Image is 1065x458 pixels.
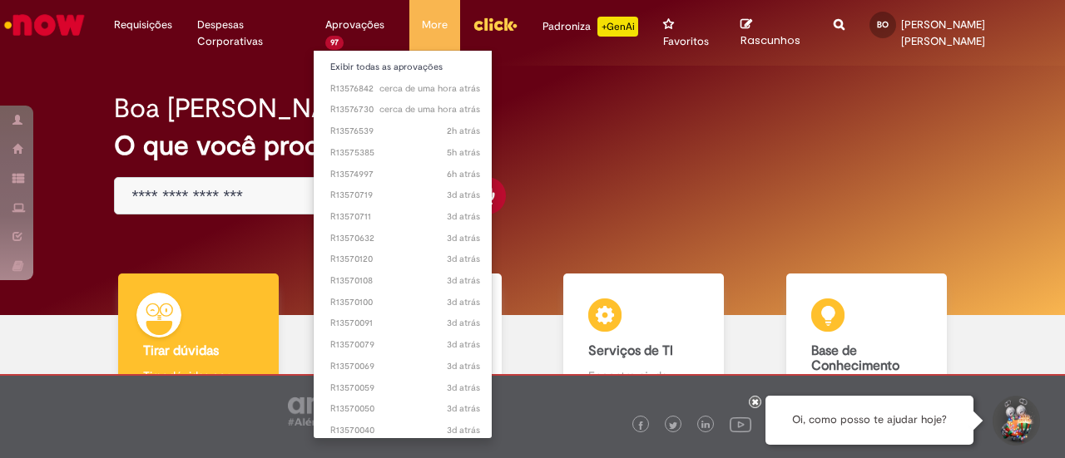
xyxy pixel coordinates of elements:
[669,421,677,430] img: logo_footer_twitter.png
[314,272,497,290] a: Aberto R13570108 :
[765,396,973,445] div: Oi, como posso te ajudar hoje?
[447,382,480,394] time: 26/09/2025 19:43:53
[330,296,480,309] span: R13570100
[314,400,497,418] a: Aberto R13570050 :
[314,293,497,312] a: Aberto R13570100 :
[314,144,497,162] a: Aberto R13575385 :
[588,367,699,384] p: Encontre ajuda
[447,382,480,394] span: 3d atrás
[447,232,480,244] time: 26/09/2025 19:46:03
[114,131,950,160] h2: O que você procura hoje?
[314,314,497,332] a: Aberto R13570091 :
[114,17,172,33] span: Requisições
[379,103,480,116] span: cerca de uma hora atrás
[447,274,480,287] span: 3d atrás
[663,33,709,50] span: Favoritos
[314,229,497,248] a: Aberto R13570632 :
[330,424,480,437] span: R13570040
[313,50,493,439] ul: Aprovações
[741,17,808,48] a: Rascunhos
[447,189,480,201] time: 27/09/2025 09:02:51
[330,189,480,202] span: R13570719
[87,273,310,417] a: Tirar dúvidas Tirar dúvidas com Lupi Assist e Gen Ai
[447,424,480,436] span: 3d atrás
[990,396,1040,446] button: Iniciar Conversa de Suporte
[588,342,673,359] b: Serviços de TI
[330,274,480,288] span: R13570108
[330,253,480,266] span: R13570120
[447,296,480,308] time: 26/09/2025 19:45:07
[447,189,480,201] span: 3d atrás
[447,125,480,137] span: 2h atrás
[314,421,497,440] a: Aberto R13570040 :
[447,168,480,180] time: 29/09/2025 08:41:18
[741,32,800,48] span: Rascunhos
[314,165,497,184] a: Aberto R13574997 :
[314,379,497,397] a: Aberto R13570059 :
[143,367,254,401] p: Tirar dúvidas com Lupi Assist e Gen Ai
[730,413,751,435] img: logo_footer_youtube.png
[288,392,384,426] img: logo_footer_ambev_rotulo_gray.png
[310,273,533,417] a: Catálogo de Ofertas Abra uma solicitação
[379,103,480,116] time: 29/09/2025 13:01:49
[330,317,480,330] span: R13570091
[447,274,480,287] time: 26/09/2025 19:45:25
[330,146,480,160] span: R13575385
[447,232,480,244] span: 3d atrás
[314,336,497,354] a: Aberto R13570079 :
[473,12,518,37] img: click_logo_yellow_360x200.png
[330,210,480,224] span: R13570711
[330,360,480,373] span: R13570069
[330,338,480,352] span: R13570079
[447,360,480,372] span: 3d atrás
[447,338,480,351] span: 3d atrás
[447,402,480,415] time: 26/09/2025 19:43:36
[447,146,480,159] span: 5h atrás
[901,17,985,48] span: [PERSON_NAME] [PERSON_NAME]
[447,424,480,436] time: 26/09/2025 19:43:16
[755,273,978,417] a: Base de Conhecimento Consulte e aprenda
[447,338,480,351] time: 26/09/2025 19:44:31
[330,402,480,416] span: R13570050
[314,58,497,76] a: Exibir todas as aprovações
[447,317,480,329] time: 26/09/2025 19:44:47
[330,103,480,116] span: R13576730
[447,253,480,265] time: 26/09/2025 19:45:44
[314,250,497,268] a: Aberto R13570120 :
[314,101,497,119] a: Aberto R13576730 :
[143,342,219,359] b: Tirar dúvidas
[330,82,480,96] span: R13576842
[532,273,755,417] a: Serviços de TI Encontre ajuda
[811,342,899,374] b: Base de Conhecimento
[447,125,480,137] time: 29/09/2025 12:20:41
[325,17,384,33] span: Aprovações
[422,17,448,33] span: More
[597,17,638,37] p: +GenAi
[447,210,480,223] span: 3d atrás
[447,317,480,329] span: 3d atrás
[447,360,480,372] time: 26/09/2025 19:44:10
[314,122,497,140] a: Aberto R13576539 :
[701,421,710,431] img: logo_footer_linkedin.png
[314,186,497,204] a: Aberto R13570719 :
[877,19,889,30] span: BO
[637,421,645,430] img: logo_footer_facebook.png
[379,82,480,95] span: cerca de uma hora atrás
[330,125,480,138] span: R13576539
[447,253,480,265] span: 3d atrás
[197,17,300,50] span: Despesas Corporativas
[447,296,480,308] span: 3d atrás
[314,80,497,98] a: Aberto R13576842 :
[330,232,480,245] span: R13570632
[447,168,480,180] span: 6h atrás
[114,94,374,123] h2: Boa [PERSON_NAME]
[314,208,497,226] a: Aberto R13570711 :
[330,382,480,395] span: R13570059
[330,168,480,181] span: R13574997
[542,17,638,37] div: Padroniza
[314,357,497,376] a: Aberto R13570069 :
[325,36,344,50] span: 97
[447,402,480,415] span: 3d atrás
[2,8,87,42] img: ServiceNow
[379,82,480,95] time: 29/09/2025 13:26:53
